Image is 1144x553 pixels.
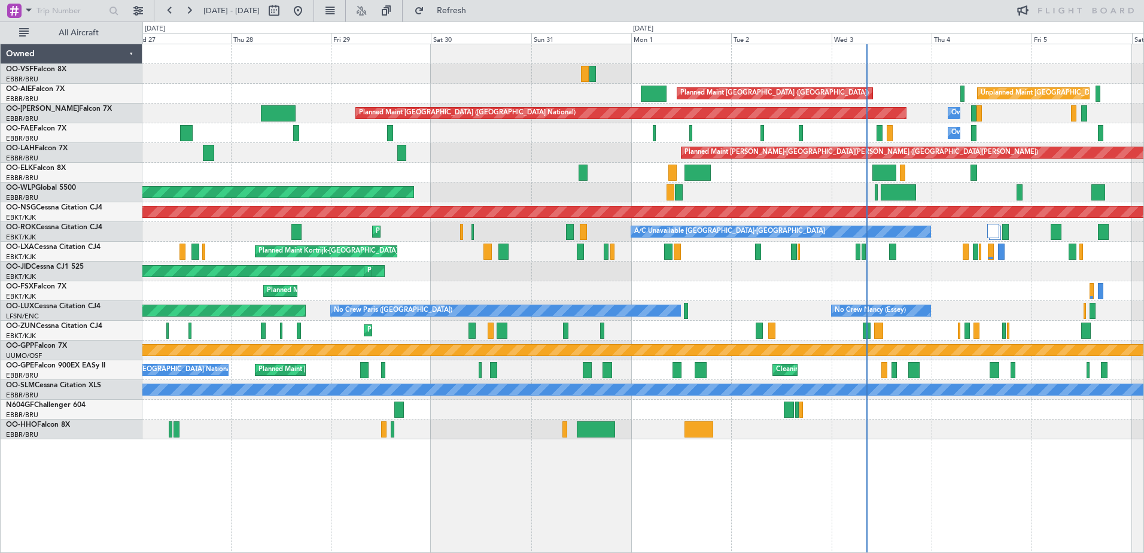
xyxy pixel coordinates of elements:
[431,33,531,44] div: Sat 30
[932,33,1032,44] div: Thu 4
[6,253,36,262] a: EBKT/KJK
[832,33,932,44] div: Wed 3
[6,86,65,93] a: OO-AIEFalcon 7X
[6,145,35,152] span: OO-LAH
[6,312,39,321] a: LFSN/ENC
[776,361,976,379] div: Cleaning [GEOGRAPHIC_DATA] ([GEOGRAPHIC_DATA] National)
[359,104,576,122] div: Planned Maint [GEOGRAPHIC_DATA] ([GEOGRAPHIC_DATA] National)
[6,362,34,369] span: OO-GPE
[6,204,36,211] span: OO-NSG
[203,5,260,16] span: [DATE] - [DATE]
[6,342,67,350] a: OO-GPPFalcon 7X
[6,105,79,113] span: OO-[PERSON_NAME]
[258,242,398,260] div: Planned Maint Kortrijk-[GEOGRAPHIC_DATA]
[6,342,34,350] span: OO-GPP
[951,124,1033,142] div: Owner Melsbroek Air Base
[6,154,38,163] a: EBBR/BRU
[6,233,36,242] a: EBKT/KJK
[6,224,36,231] span: OO-ROK
[6,75,38,84] a: EBBR/BRU
[6,323,36,330] span: OO-ZUN
[6,224,102,231] a: OO-ROKCessna Citation CJ4
[6,303,34,310] span: OO-LUX
[531,33,631,44] div: Sun 31
[6,95,38,104] a: EBBR/BRU
[6,323,102,330] a: OO-ZUNCessna Citation CJ4
[6,184,35,192] span: OO-WLP
[684,144,1038,162] div: Planned Maint [PERSON_NAME]-[GEOGRAPHIC_DATA][PERSON_NAME] ([GEOGRAPHIC_DATA][PERSON_NAME])
[6,263,84,271] a: OO-JIDCessna CJ1 525
[267,282,406,300] div: Planned Maint Kortrijk-[GEOGRAPHIC_DATA]
[6,244,34,251] span: OO-LXA
[835,302,906,320] div: No Crew Nancy (Essey)
[6,332,36,341] a: EBKT/KJK
[6,114,38,123] a: EBBR/BRU
[334,302,452,320] div: No Crew Paris ([GEOGRAPHIC_DATA])
[6,391,38,400] a: EBBR/BRU
[6,283,66,290] a: OO-FSXFalcon 7X
[6,263,31,271] span: OO-JID
[6,105,112,113] a: OO-[PERSON_NAME]Falcon 7X
[6,382,35,389] span: OO-SLM
[6,66,66,73] a: OO-VSFFalcon 8X
[6,125,34,132] span: OO-FAE
[145,24,165,34] div: [DATE]
[31,29,126,37] span: All Aircraft
[427,7,477,15] span: Refresh
[6,362,105,369] a: OO-GPEFalcon 900EX EASy II
[6,165,33,172] span: OO-ELK
[6,165,66,172] a: OO-ELKFalcon 8X
[130,33,230,44] div: Wed 27
[731,33,831,44] div: Tue 2
[6,204,102,211] a: OO-NSGCessna Citation CJ4
[6,66,34,73] span: OO-VSF
[6,421,70,429] a: OO-HHOFalcon 8X
[13,23,130,42] button: All Aircraft
[6,402,86,409] a: N604GFChallenger 604
[1032,33,1131,44] div: Fri 5
[6,174,38,183] a: EBBR/BRU
[367,262,507,280] div: Planned Maint Kortrijk-[GEOGRAPHIC_DATA]
[6,351,42,360] a: UUMO/OSF
[6,292,36,301] a: EBKT/KJK
[680,84,869,102] div: Planned Maint [GEOGRAPHIC_DATA] ([GEOGRAPHIC_DATA])
[6,402,34,409] span: N604GF
[409,1,480,20] button: Refresh
[6,213,36,222] a: EBKT/KJK
[231,33,331,44] div: Thu 28
[6,411,38,420] a: EBBR/BRU
[6,86,32,93] span: OO-AIE
[6,184,76,192] a: OO-WLPGlobal 5500
[951,104,1033,122] div: Owner Melsbroek Air Base
[6,134,38,143] a: EBBR/BRU
[6,145,68,152] a: OO-LAHFalcon 7X
[6,244,101,251] a: OO-LXACessna Citation CJ4
[36,2,105,20] input: Trip Number
[634,223,825,241] div: A/C Unavailable [GEOGRAPHIC_DATA]-[GEOGRAPHIC_DATA]
[6,272,36,281] a: EBKT/KJK
[331,33,431,44] div: Fri 29
[367,321,507,339] div: Planned Maint Kortrijk-[GEOGRAPHIC_DATA]
[633,24,653,34] div: [DATE]
[376,223,515,241] div: Planned Maint Kortrijk-[GEOGRAPHIC_DATA]
[6,193,38,202] a: EBBR/BRU
[6,283,34,290] span: OO-FSX
[6,430,38,439] a: EBBR/BRU
[258,361,475,379] div: Planned Maint [GEOGRAPHIC_DATA] ([GEOGRAPHIC_DATA] National)
[6,125,66,132] a: OO-FAEFalcon 7X
[631,33,731,44] div: Mon 1
[6,371,38,380] a: EBBR/BRU
[6,421,37,429] span: OO-HHO
[6,303,101,310] a: OO-LUXCessna Citation CJ4
[6,382,101,389] a: OO-SLMCessna Citation XLS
